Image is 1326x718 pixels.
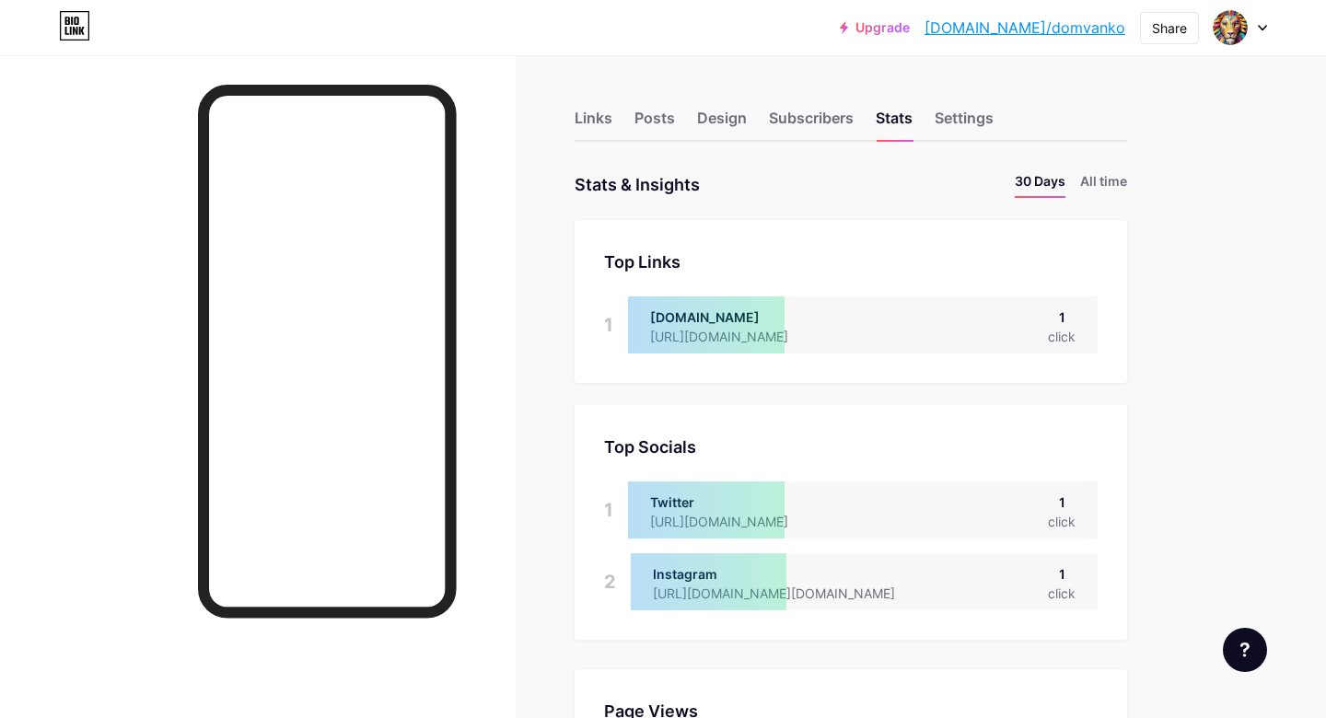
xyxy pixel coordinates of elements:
div: 1 [1048,307,1076,327]
div: click [1048,512,1076,531]
div: 1 [1048,492,1076,512]
div: 1 [604,481,613,538]
div: Stats [876,107,913,140]
div: Instagram [653,564,925,584]
div: 1 [1048,564,1076,584]
a: Upgrade [840,20,910,35]
li: 30 Days [1015,171,1065,198]
div: [URL][DOMAIN_NAME][DOMAIN_NAME] [653,584,925,603]
div: click [1048,584,1076,603]
div: Settings [935,107,994,140]
div: 1 [604,296,613,353]
div: Subscribers [769,107,854,140]
div: Share [1152,18,1187,38]
div: Links [575,107,612,140]
div: Top Socials [604,434,1098,459]
a: [DOMAIN_NAME]/domvanko [925,17,1125,39]
div: Design [697,107,747,140]
div: Top Links [604,249,1098,274]
div: Posts [634,107,675,140]
img: Ary Correia Filho [1213,10,1248,45]
div: click [1048,327,1076,346]
li: All time [1080,171,1127,198]
div: 2 [604,553,616,610]
div: Stats & Insights [575,171,700,198]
